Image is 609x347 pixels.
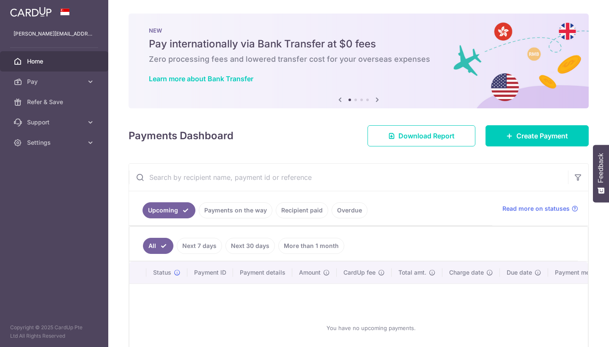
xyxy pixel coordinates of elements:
[149,27,568,34] p: NEW
[27,138,83,147] span: Settings
[19,6,37,14] span: Help
[299,268,321,277] span: Amount
[368,125,475,146] a: Download Report
[27,57,83,66] span: Home
[597,153,605,183] span: Feedback
[507,268,532,277] span: Due date
[177,238,222,254] a: Next 7 days
[225,238,275,254] a: Next 30 days
[276,202,328,218] a: Recipient paid
[143,202,195,218] a: Upcoming
[343,268,376,277] span: CardUp fee
[149,37,568,51] h5: Pay internationally via Bank Transfer at $0 fees
[129,14,589,108] img: Bank transfer banner
[278,238,344,254] a: More than 1 month
[143,238,173,254] a: All
[516,131,568,141] span: Create Payment
[27,77,83,86] span: Pay
[449,268,484,277] span: Charge date
[593,145,609,202] button: Feedback - Show survey
[233,262,292,284] th: Payment details
[398,268,426,277] span: Total amt.
[398,131,455,141] span: Download Report
[486,125,589,146] a: Create Payment
[14,30,95,38] p: [PERSON_NAME][EMAIL_ADDRESS][DOMAIN_NAME]
[153,268,171,277] span: Status
[187,262,233,284] th: Payment ID
[332,202,368,218] a: Overdue
[10,7,52,17] img: CardUp
[27,118,83,127] span: Support
[149,74,253,83] a: Learn more about Bank Transfer
[502,204,578,213] a: Read more on statuses
[27,98,83,106] span: Refer & Save
[149,54,568,64] h6: Zero processing fees and lowered transfer cost for your overseas expenses
[129,164,568,191] input: Search by recipient name, payment id or reference
[129,128,233,143] h4: Payments Dashboard
[502,204,570,213] span: Read more on statuses
[199,202,272,218] a: Payments on the way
